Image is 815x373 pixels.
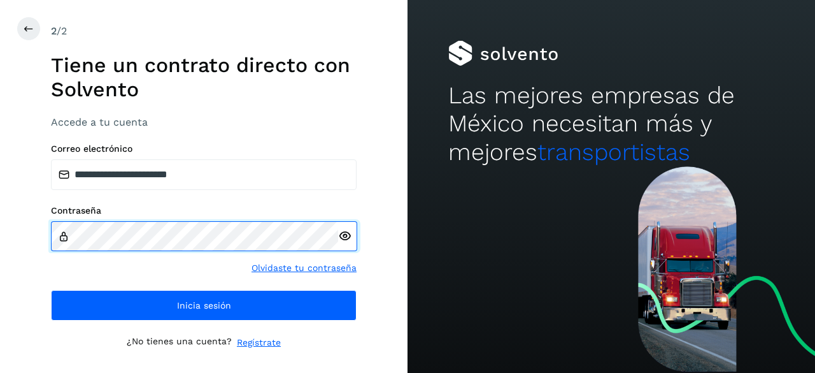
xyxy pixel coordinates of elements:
label: Contraseña [51,205,357,216]
label: Correo electrónico [51,143,357,154]
button: Inicia sesión [51,290,357,321]
h1: Tiene un contrato directo con Solvento [51,53,357,102]
a: Olvidaste tu contraseña [252,261,357,275]
h2: Las mejores empresas de México necesitan más y mejores [448,82,774,166]
p: ¿No tienes una cuenta? [127,336,232,349]
a: Regístrate [237,336,281,349]
span: transportistas [537,138,690,166]
span: Inicia sesión [177,301,231,310]
h3: Accede a tu cuenta [51,116,357,128]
